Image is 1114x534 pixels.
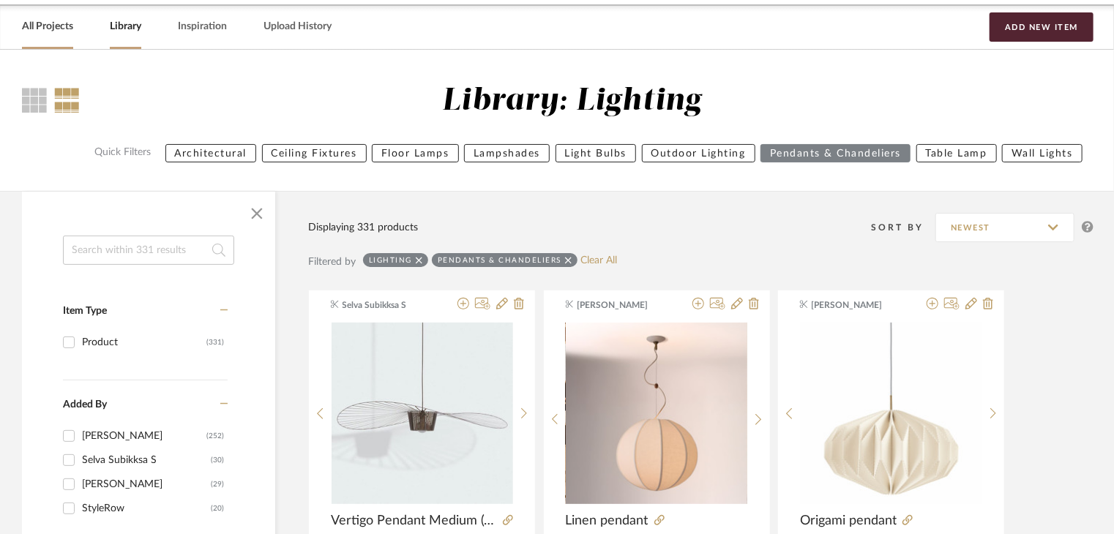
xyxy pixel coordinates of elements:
div: Pendants & Chandeliers [438,255,561,265]
div: Sort By [871,220,935,235]
button: Light Bulbs [556,144,637,162]
span: Added By [63,399,107,410]
a: Clear All [581,255,618,267]
div: Lighting [369,255,412,265]
div: (252) [206,424,224,448]
span: Selva Subikksa S [343,298,435,312]
button: Wall Lights [1002,144,1083,162]
div: Selva Subikksa S [82,448,211,472]
div: Filtered by [308,254,356,270]
div: [PERSON_NAME] [82,424,206,448]
span: Origami pendant [800,513,897,529]
div: Displaying 331 products [308,219,418,236]
img: Origami pendant [801,323,982,504]
div: Product [82,331,206,354]
span: Vertigo Pendant Medium (on sale) [331,513,497,529]
input: Search within 331 results [63,236,234,265]
a: Library [110,17,141,37]
div: (331) [206,331,224,354]
a: All Projects [22,17,73,37]
div: [PERSON_NAME] [82,473,211,496]
button: Ceiling Fixtures [262,144,367,162]
label: Quick Filters [86,144,160,162]
a: Upload History [263,17,332,37]
button: Table Lamp [916,144,997,162]
div: 0 [566,322,747,505]
button: Architectural [165,144,257,162]
div: StyleRow [82,497,211,520]
button: Close [242,199,272,228]
span: [PERSON_NAME] [812,298,904,312]
button: Pendants & Chandeliers [760,144,911,162]
div: (30) [211,448,224,472]
a: Inspiration [178,17,227,37]
button: Outdoor Lighting [642,144,755,162]
button: Add New Item [990,12,1094,42]
span: Linen pendant [566,513,648,529]
div: Library: Lighting [442,83,701,120]
button: Lampshades [464,144,550,162]
button: Floor Lamps [372,144,459,162]
span: Item Type [63,306,107,316]
img: Linen pendant [566,323,747,504]
div: (20) [211,497,224,520]
div: (29) [211,473,224,496]
img: Vertigo Pendant Medium (on sale) [332,323,513,504]
span: [PERSON_NAME] [577,298,669,312]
